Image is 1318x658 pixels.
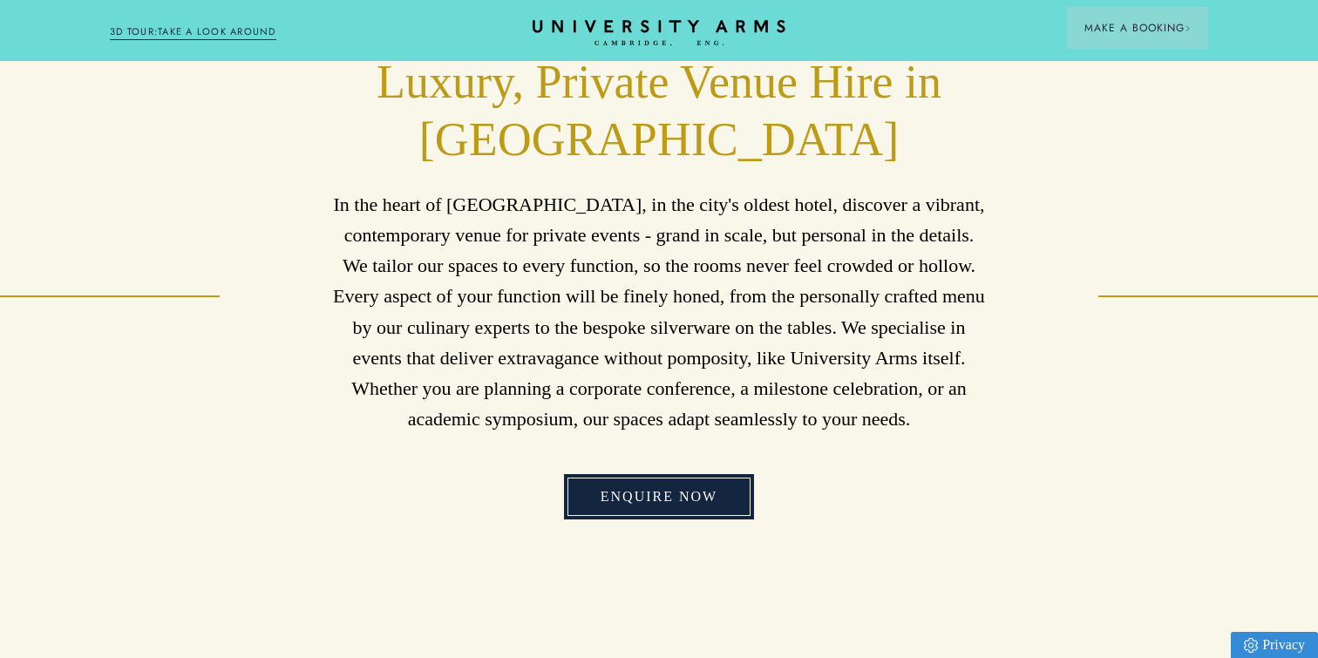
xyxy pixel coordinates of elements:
h2: Luxury, Private Venue Hire in [GEOGRAPHIC_DATA] [329,54,988,169]
p: In the heart of [GEOGRAPHIC_DATA], in the city's oldest hotel, discover a vibrant, contemporary v... [329,189,988,435]
img: Privacy [1244,638,1258,653]
img: Arrow icon [1185,25,1191,31]
a: 3D TOUR:TAKE A LOOK AROUND [110,24,276,40]
span: Make a Booking [1084,20,1191,36]
a: Home [533,20,785,47]
button: Make a BookingArrow icon [1067,7,1208,49]
a: Privacy [1231,632,1318,658]
a: Enquire Now [564,474,754,519]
